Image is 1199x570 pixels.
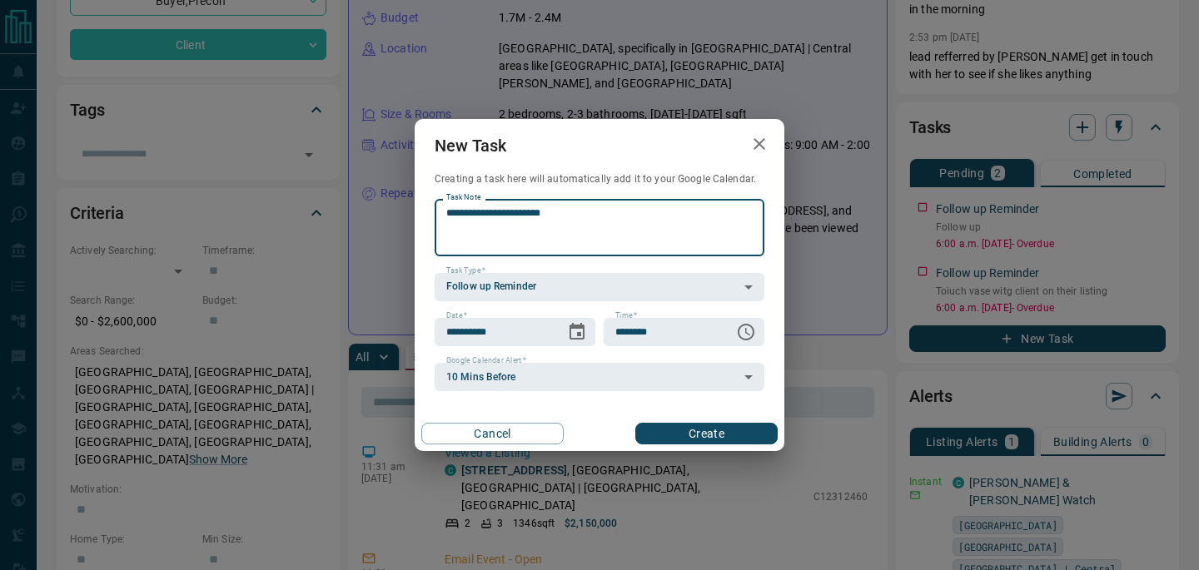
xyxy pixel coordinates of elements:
[446,192,480,203] label: Task Note
[729,315,763,349] button: Choose time, selected time is 6:00 AM
[446,355,526,366] label: Google Calendar Alert
[446,310,467,321] label: Date
[435,172,764,186] p: Creating a task here will automatically add it to your Google Calendar.
[615,310,637,321] label: Time
[435,363,764,391] div: 10 Mins Before
[560,315,594,349] button: Choose date, selected date is Aug 21, 2025
[446,265,485,276] label: Task Type
[635,423,778,444] button: Create
[421,423,564,444] button: Cancel
[435,273,764,301] div: Follow up Reminder
[415,119,526,172] h2: New Task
